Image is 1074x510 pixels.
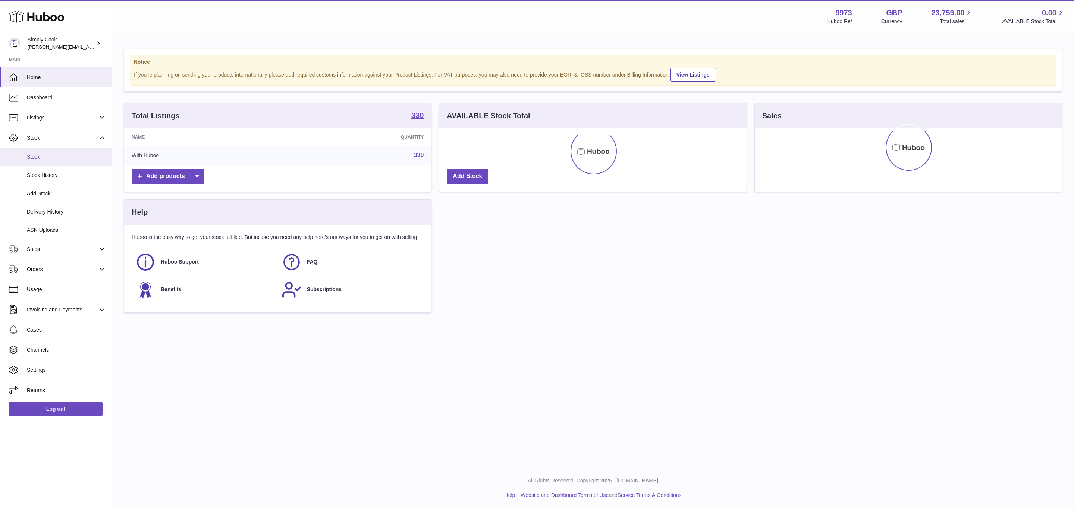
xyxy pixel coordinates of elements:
[307,286,342,293] span: Subscriptions
[762,111,782,121] h3: Sales
[886,8,902,18] strong: GBP
[447,111,530,121] h3: AVAILABLE Stock Total
[27,74,106,81] span: Home
[505,492,515,498] a: Help
[881,18,902,25] div: Currency
[307,258,318,265] span: FAQ
[132,234,424,241] p: Huboo is the easy way to get your stock fulfilled. But incase you need any help here's our ways f...
[447,169,488,184] a: Add Stock
[835,8,852,18] strong: 9973
[27,266,98,273] span: Orders
[27,190,106,197] span: Add Stock
[27,387,106,394] span: Returns
[1002,18,1065,25] span: AVAILABLE Stock Total
[827,18,852,25] div: Huboo Ref
[414,152,424,158] a: 330
[27,153,106,161] span: Stock
[27,326,106,333] span: Cases
[132,169,204,184] a: Add products
[27,286,106,293] span: Usage
[118,477,1068,484] p: All Rights Reserved. Copyright 2025 - [DOMAIN_NAME]
[940,18,973,25] span: Total sales
[618,492,682,498] a: Service Terms & Conditions
[27,134,98,142] span: Stock
[27,114,98,121] span: Listings
[27,367,106,374] span: Settings
[282,280,420,300] a: Subscriptions
[286,128,431,146] th: Quantity
[411,112,424,119] strong: 330
[28,44,150,50] span: [PERSON_NAME][EMAIL_ADDRESS][DOMAIN_NAME]
[27,346,106,354] span: Channels
[135,280,274,300] a: Benefits
[518,492,681,499] li: and
[1042,8,1056,18] span: 0.00
[135,252,274,272] a: Huboo Support
[124,146,286,165] td: With Huboo
[931,8,973,25] a: 23,759.00 Total sales
[9,38,20,49] img: emma@simplycook.com
[1002,8,1065,25] a: 0.00 AVAILABLE Stock Total
[27,306,98,313] span: Invoicing and Payments
[124,128,286,146] th: Name
[132,111,180,121] h3: Total Listings
[134,66,1052,82] div: If you're planning on sending your products internationally please add required customs informati...
[27,246,98,253] span: Sales
[134,59,1052,66] strong: Notice
[27,172,106,179] span: Stock History
[132,207,148,217] h3: Help
[931,8,964,18] span: 23,759.00
[27,227,106,234] span: ASN Uploads
[670,68,716,82] a: View Listings
[161,286,181,293] span: Benefits
[411,112,424,121] a: 330
[521,492,609,498] a: Website and Dashboard Terms of Use
[27,94,106,101] span: Dashboard
[28,36,95,50] div: Simply Cook
[161,258,199,265] span: Huboo Support
[27,208,106,215] span: Delivery History
[9,402,103,416] a: Log out
[282,252,420,272] a: FAQ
